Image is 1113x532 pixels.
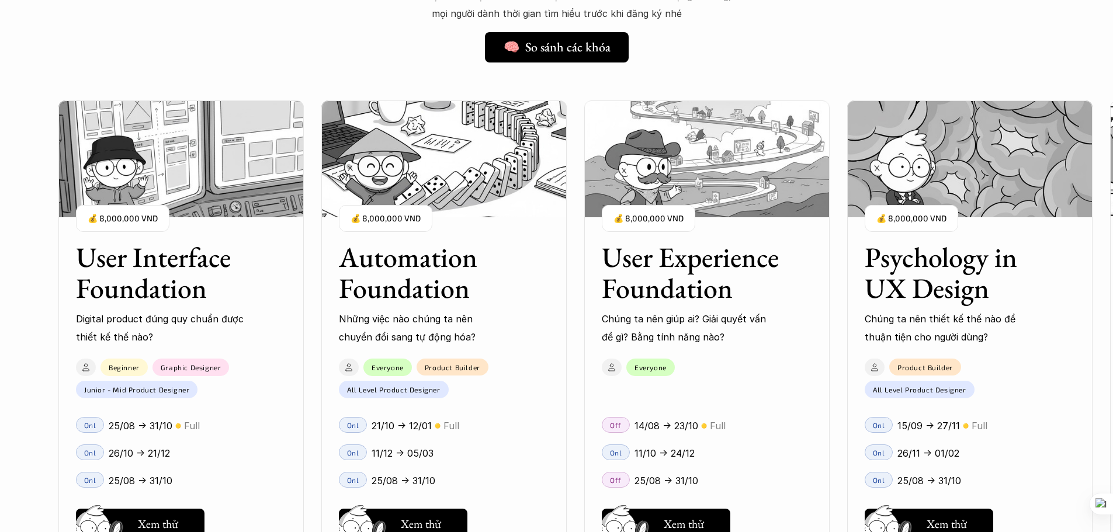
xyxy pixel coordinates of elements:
[109,417,172,434] p: 25/08 -> 31/10
[873,448,885,456] p: Onl
[88,211,158,227] p: 💰 8,000,000 VND
[372,444,434,462] p: 11/12 -> 05/03
[138,516,181,532] h5: Xem thử
[701,422,707,430] p: 🟡
[347,385,441,394] p: All Level Product Designer
[435,422,441,430] p: 🟡
[610,475,622,484] p: Off
[613,211,684,227] p: 💰 8,000,000 VND
[873,385,966,394] p: All Level Product Designer
[372,472,435,489] p: 25/08 -> 31/10
[109,363,140,371] p: Beginner
[963,422,969,430] p: 🟡
[76,310,245,346] p: Digital product đúng quy chuẩn được thiết kế thế nào?
[175,422,181,430] p: 🟡
[610,448,622,456] p: Onl
[372,363,404,371] p: Everyone
[634,417,698,434] p: 14/08 -> 23/10
[897,444,959,462] p: 26/11 -> 01/02
[972,417,987,434] p: Full
[602,310,771,346] p: Chúng ta nên giúp ai? Giải quyết vấn đề gì? Bằng tính năng nào?
[339,310,508,346] p: Những việc nào chúng ta nên chuyển đổi sang tự động hóa?
[347,475,359,484] p: Onl
[504,40,611,55] h5: 🧠 So sánh các khóa
[602,242,783,304] h3: User Experience Foundation
[109,444,170,462] p: 26/10 -> 21/12
[865,310,1034,346] p: Chúng ta nên thiết kế thế nào để thuận tiện cho người dùng?
[634,444,695,462] p: 11/10 -> 24/12
[634,363,667,371] p: Everyone
[351,211,421,227] p: 💰 8,000,000 VND
[927,516,970,532] h5: Xem thử
[109,472,172,489] p: 25/08 -> 31/10
[710,417,726,434] p: Full
[184,417,200,434] p: Full
[664,516,707,532] h5: Xem thử
[443,417,459,434] p: Full
[84,385,189,394] p: Junior - Mid Product Designer
[161,363,221,371] p: Graphic Designer
[485,32,629,62] a: 🧠 So sánh các khóa
[339,242,520,304] h3: Automation Foundation
[347,448,359,456] p: Onl
[897,472,961,489] p: 25/08 -> 31/10
[873,475,885,484] p: Onl
[897,363,953,371] p: Product Builder
[401,516,444,532] h5: Xem thử
[873,420,885,429] p: Onl
[372,417,432,434] p: 21/10 -> 12/01
[347,420,359,429] p: Onl
[610,420,622,429] p: Off
[634,472,698,489] p: 25/08 -> 31/10
[76,242,257,304] h3: User Interface Foundation
[865,242,1046,304] h3: Psychology in UX Design
[425,363,480,371] p: Product Builder
[876,211,946,227] p: 💰 8,000,000 VND
[897,417,960,434] p: 15/09 -> 27/11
